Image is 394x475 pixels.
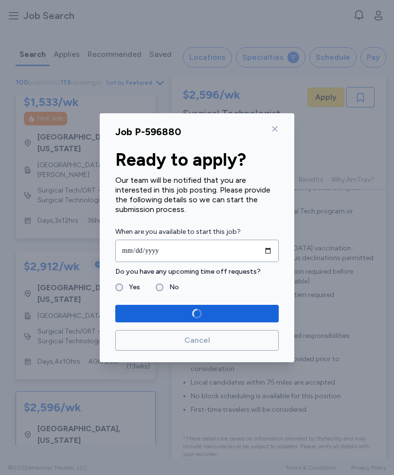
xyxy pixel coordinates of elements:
label: Do you have any upcoming time off requests? [115,266,279,278]
div: Our team will be notified that you are interested in this job posting. Please provide the followi... [115,176,279,214]
button: Cancel [115,330,279,351]
label: When are you available to start this job? [115,226,279,238]
label: No [163,281,179,293]
span: Cancel [184,334,210,346]
div: Ready to apply? [115,150,279,170]
label: Yes [123,281,140,293]
div: Job P-596880 [115,125,181,139]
